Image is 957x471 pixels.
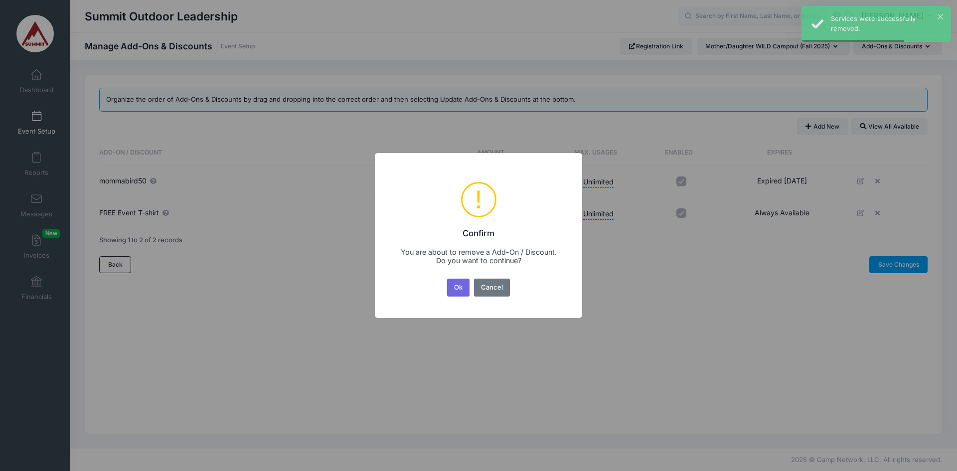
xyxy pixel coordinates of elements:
[475,183,482,216] div: !
[938,14,943,19] button: ×
[447,279,470,297] button: Ok
[474,279,510,297] button: Cancel
[388,221,569,238] h2: Confirm
[399,248,558,265] div: You are about to remove a Add-On / Discount. Do you want to continue?
[831,14,943,33] div: Services were successfully removed.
